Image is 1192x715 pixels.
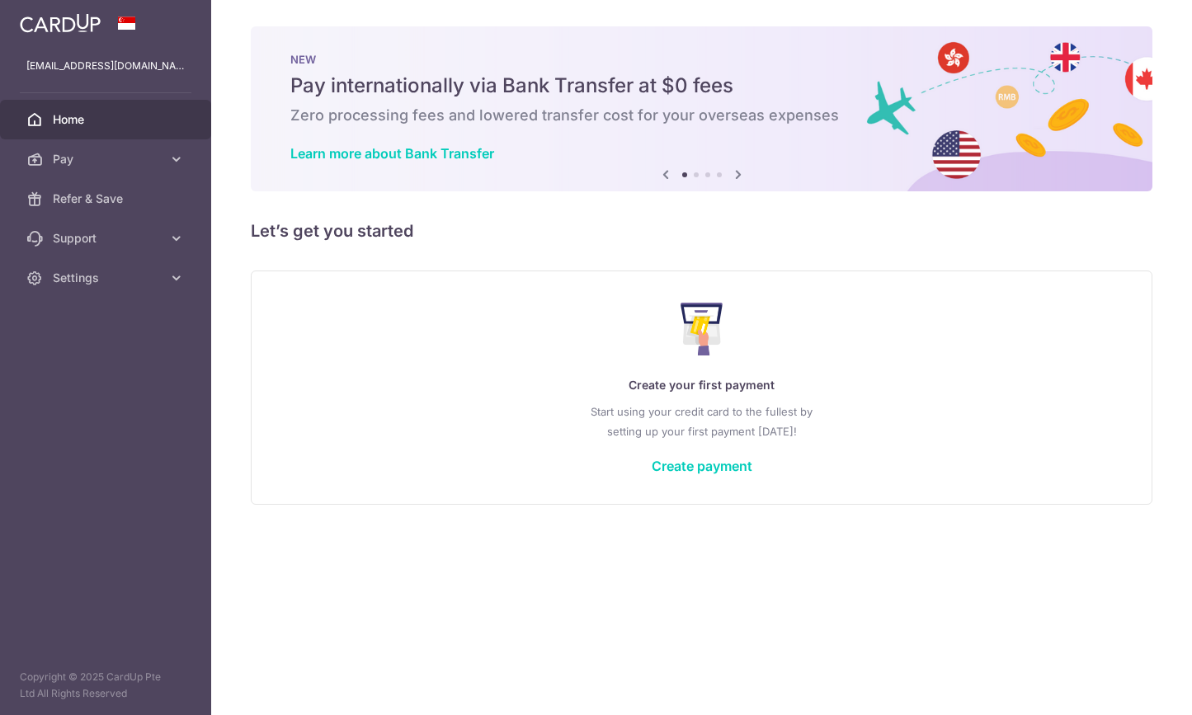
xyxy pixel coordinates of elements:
[290,145,494,162] a: Learn more about Bank Transfer
[290,53,1113,66] p: NEW
[251,218,1152,244] h5: Let’s get you started
[53,191,162,207] span: Refer & Save
[53,230,162,247] span: Support
[285,402,1119,441] p: Start using your credit card to the fullest by setting up your first payment [DATE]!
[26,58,185,74] p: [EMAIL_ADDRESS][DOMAIN_NAME]
[285,375,1119,395] p: Create your first payment
[53,111,162,128] span: Home
[290,106,1113,125] h6: Zero processing fees and lowered transfer cost for your overseas expenses
[53,151,162,167] span: Pay
[251,26,1152,191] img: Bank transfer banner
[290,73,1113,99] h5: Pay internationally via Bank Transfer at $0 fees
[20,13,101,33] img: CardUp
[652,458,752,474] a: Create payment
[53,270,162,286] span: Settings
[681,303,723,355] img: Make Payment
